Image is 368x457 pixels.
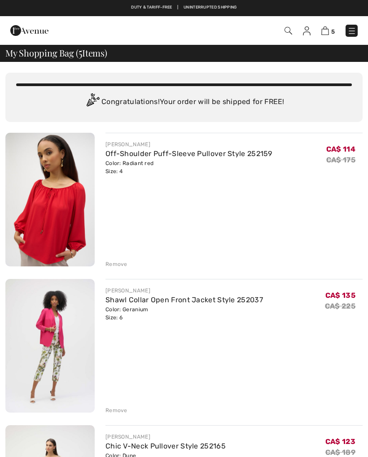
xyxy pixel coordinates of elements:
[16,93,352,111] div: Congratulations! Your order will be shipped for FREE!
[303,26,311,35] img: My Info
[105,296,263,304] a: Shawl Collar Open Front Jacket Style 252037
[285,27,292,35] img: Search
[321,25,335,36] a: 5
[326,145,355,153] span: CA$ 114
[325,302,355,310] s: CA$ 225
[105,149,272,158] a: Off-Shoulder Puff-Sleeve Pullover Style 252159
[105,159,272,175] div: Color: Radiant red Size: 4
[105,140,272,148] div: [PERSON_NAME]
[10,26,48,34] a: 1ère Avenue
[83,93,101,111] img: Congratulation2.svg
[325,437,355,446] span: CA$ 123
[10,22,48,39] img: 1ère Avenue
[347,26,356,35] img: Menu
[5,48,107,57] span: My Shopping Bag ( Items)
[105,305,263,322] div: Color: Geranium Size: 6
[5,279,95,413] img: Shawl Collar Open Front Jacket Style 252037
[79,46,82,58] span: 5
[105,260,127,268] div: Remove
[105,433,226,441] div: [PERSON_NAME]
[325,448,355,457] s: CA$ 189
[105,442,226,450] a: Chic V-Neck Pullover Style 252165
[325,291,355,300] span: CA$ 135
[321,26,329,35] img: Shopping Bag
[105,406,127,414] div: Remove
[331,28,335,35] span: 5
[105,287,263,295] div: [PERSON_NAME]
[5,133,95,266] img: Off-Shoulder Puff-Sleeve Pullover Style 252159
[326,156,355,164] s: CA$ 175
